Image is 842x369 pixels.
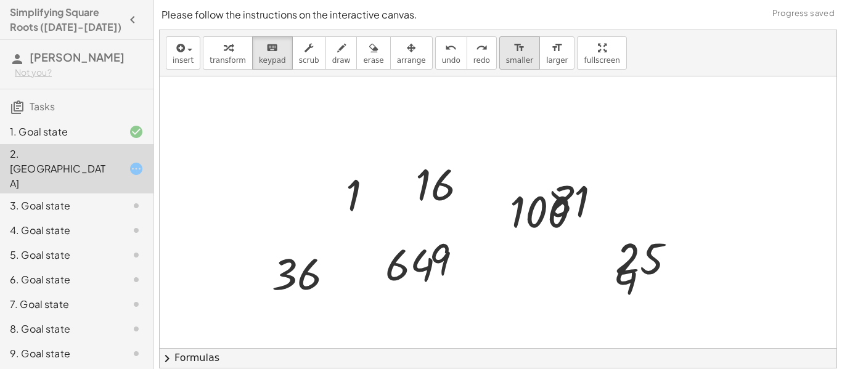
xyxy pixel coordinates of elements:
span: redo [473,56,490,65]
div: 2. [GEOGRAPHIC_DATA] [10,147,109,191]
i: Task not started. [129,248,144,262]
i: Task not started. [129,198,144,213]
div: Make all math expressions on the page larger [473,75,596,99]
div: 5. Goal state [10,248,109,262]
div: Not you? [15,67,144,79]
span: insert [173,56,194,65]
i: undo [445,41,457,55]
button: arrange [390,36,433,70]
span: smaller [506,56,533,65]
span: draw [332,56,351,65]
div: 9. Goal state [10,346,109,361]
i: Task not started. [129,272,144,287]
button: fullscreen [577,36,626,70]
button: erase [356,36,390,70]
span: keypad [259,56,286,65]
button: keyboardkeypad [252,36,293,70]
i: keyboard [266,41,278,55]
span: scrub [299,56,319,65]
span: fullscreen [584,56,619,65]
span: erase [363,56,383,65]
button: undoundo [435,36,467,70]
span: [PERSON_NAME] [30,50,125,64]
i: Task not started. [129,346,144,361]
span: transform [210,56,246,65]
span: Progress saved [772,7,835,20]
i: Task started. [129,161,144,176]
button: format_sizelarger [539,36,574,70]
h4: Simplifying Square Roots ([DATE]-[DATE]) [10,5,121,34]
div: 8. Goal state [10,322,109,336]
span: undo [442,56,460,65]
button: insert [166,36,200,70]
i: redo [476,41,488,55]
div: 7. Goal state [10,297,109,312]
button: transform [203,36,253,70]
div: 6. Goal state [10,272,109,287]
i: Task not started. [129,297,144,312]
div: 4. Goal state [10,223,109,238]
button: chevron_rightFormulas [160,348,836,368]
span: Tasks [30,100,55,113]
button: redoredo [467,36,497,70]
i: format_size [551,41,563,55]
p: Please follow the instructions on the interactive canvas. [161,7,835,22]
i: format_size [513,41,525,55]
span: arrange [397,56,426,65]
div: 3. Goal state [10,198,109,213]
button: scrub [292,36,326,70]
span: chevron_right [160,351,174,366]
button: format_sizesmaller [499,36,540,70]
i: Task not started. [129,223,144,238]
span: larger [546,56,568,65]
i: Task finished and correct. [129,124,144,139]
button: draw [325,36,358,70]
div: 1. Goal state [10,124,109,139]
i: Task not started. [129,322,144,336]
